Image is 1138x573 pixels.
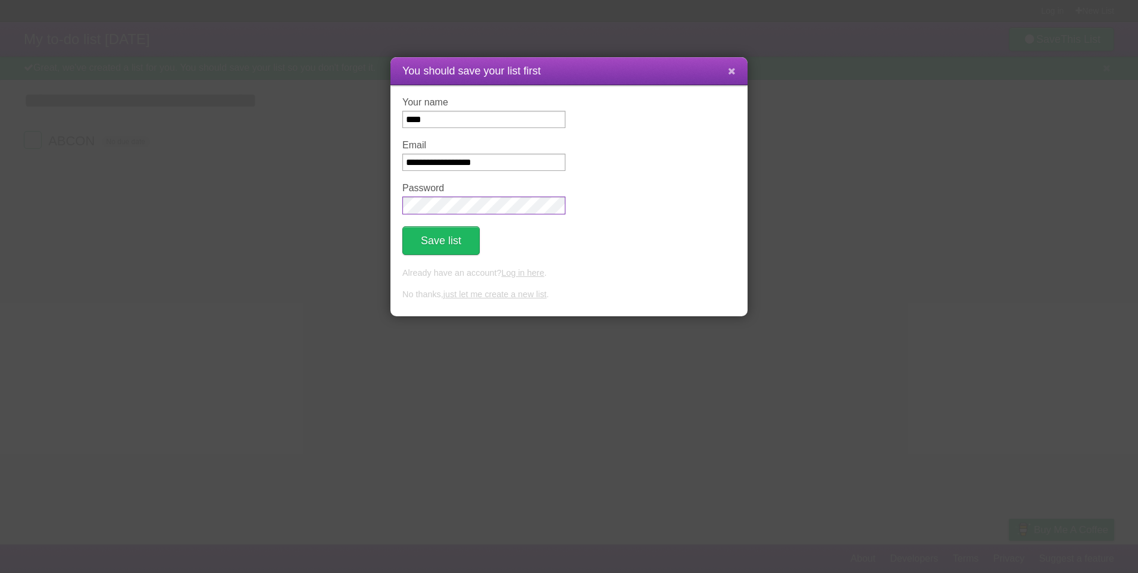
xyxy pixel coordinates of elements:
[402,267,736,280] p: Already have an account? .
[402,140,565,151] label: Email
[402,226,480,255] button: Save list
[402,288,736,301] p: No thanks, .
[443,289,547,299] a: just let me create a new list
[501,268,544,278] a: Log in here
[402,63,736,79] h1: You should save your list first
[402,183,565,194] label: Password
[402,97,565,108] label: Your name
